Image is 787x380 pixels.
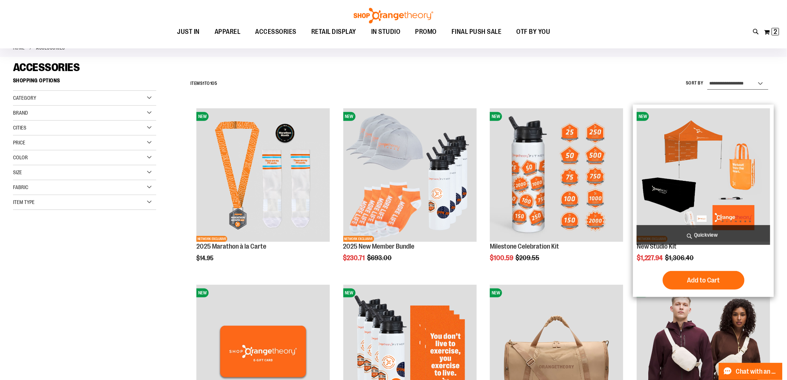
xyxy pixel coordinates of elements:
[196,243,266,250] a: 2025 Marathon à la Carte
[371,23,401,40] span: IN STUDIO
[665,254,695,262] span: $1,306.40
[304,23,364,41] a: RETAIL DISPLAY
[637,108,770,243] a: New Studio KitNEWNETWORK EXCLUSIVE
[515,254,540,262] span: $209.55
[687,276,720,284] span: Add to Cart
[637,108,770,242] img: New Studio Kit
[719,363,783,380] button: Chat with an Expert
[13,184,28,190] span: Fabric
[13,199,35,205] span: Item Type
[686,80,704,86] label: Sort By
[13,95,36,101] span: Category
[452,23,502,40] span: FINAL PUSH SALE
[486,105,627,281] div: product
[13,74,156,91] strong: Shopping Options
[196,288,209,297] span: NEW
[415,23,437,40] span: PROMO
[196,236,227,242] span: NETWORK EXCLUSIVE
[13,125,26,131] span: Cities
[490,288,502,297] span: NEW
[343,108,477,243] a: 2025 New Member BundleNEWNETWORK EXCLUSIVE
[248,23,304,40] a: ACCESSORIES
[633,105,774,297] div: product
[444,23,509,41] a: FINAL PUSH SALE
[517,23,550,40] span: OTF BY YOU
[190,78,218,89] h2: Items to
[343,288,356,297] span: NEW
[177,23,200,40] span: JUST IN
[196,112,209,121] span: NEW
[774,28,777,35] span: 2
[196,255,215,262] span: $14.95
[13,169,22,175] span: Size
[367,254,393,262] span: $693.00
[13,61,80,74] span: ACCESSORIES
[343,112,356,121] span: NEW
[353,8,434,23] img: Shop Orangetheory
[364,23,408,41] a: IN STUDIO
[637,254,664,262] span: $1,227.94
[170,23,208,41] a: JUST IN
[490,108,623,242] img: Milestone Celebration Kit
[736,368,778,375] span: Chat with an Expert
[637,243,677,250] a: New Studio Kit
[13,110,28,116] span: Brand
[490,108,623,243] a: Milestone Celebration KitNEW
[13,154,28,160] span: Color
[13,140,25,146] span: Price
[637,112,649,121] span: NEW
[210,81,218,86] span: 105
[203,81,205,86] span: 1
[490,112,502,121] span: NEW
[207,23,248,41] a: APPAREL
[663,271,745,290] button: Add to Cart
[343,236,374,242] span: NETWORK EXCLUSIVE
[256,23,297,40] span: ACCESSORIES
[215,23,241,40] span: APPAREL
[340,105,481,281] div: product
[193,105,334,281] div: product
[196,108,330,242] img: 2025 Marathon à la Carte
[490,243,559,250] a: Milestone Celebration Kit
[343,254,366,262] span: $230.71
[490,254,514,262] span: $100.59
[343,243,415,250] a: 2025 New Member Bundle
[509,23,558,41] a: OTF BY YOU
[311,23,356,40] span: RETAIL DISPLAY
[408,23,444,41] a: PROMO
[637,225,770,245] a: Quickview
[343,108,477,242] img: 2025 New Member Bundle
[196,108,330,243] a: 2025 Marathon à la CarteNEWNETWORK EXCLUSIVE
